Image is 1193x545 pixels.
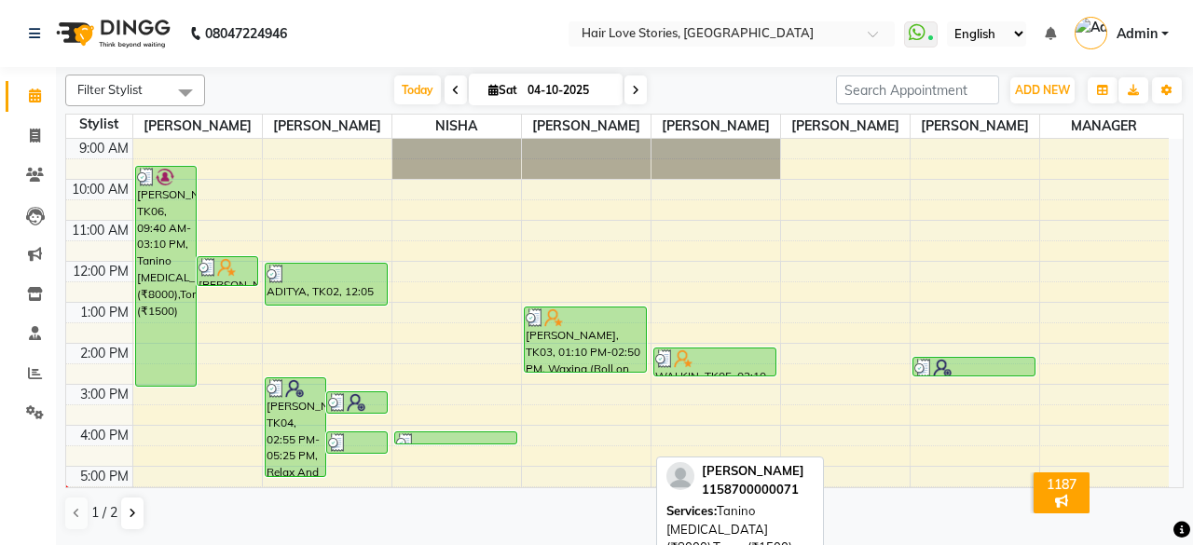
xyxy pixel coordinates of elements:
[1015,83,1070,97] span: ADD NEW
[327,392,387,413] div: [PERSON_NAME], TK07, 03:15 PM-03:50 PM, Hair Cut - Senior Stylist ([DEMOGRAPHIC_DATA]) (₹800)
[781,115,910,138] span: [PERSON_NAME]
[76,426,132,445] div: 4:00 PM
[68,221,132,240] div: 11:00 AM
[48,7,175,60] img: logo
[205,7,287,60] b: 08047224946
[913,358,1035,375] div: [PERSON_NAME], TK04, 02:25 PM-02:55 PM, Relax And Unwind- Foot Massage (Half An Hour) (₹800)
[66,115,132,134] div: Stylist
[76,385,132,404] div: 3:00 PM
[263,115,391,138] span: [PERSON_NAME]
[327,432,387,453] div: ADITYA, TK09, 04:15 PM-04:50 PM, Hair Cut - Stylist ([DEMOGRAPHIC_DATA]) (₹600)
[522,115,651,138] span: [PERSON_NAME]
[266,378,325,476] div: [PERSON_NAME], TK04, 02:55 PM-05:25 PM, Relax And Unwind -Scalp Massage (Half An Hour) (₹800),Tec...
[1037,476,1086,493] div: 1187
[1075,17,1107,49] img: Admin
[75,139,132,158] div: 9:00 AM
[136,167,196,386] div: [PERSON_NAME], TK06, 09:40 AM-03:10 PM, Tanino [MEDICAL_DATA] (₹8000),Toner (₹1500)
[395,432,517,443] div: [PERSON_NAME], TK08, 04:15 PM-04:25 PM, Peel Wax - Upper Lips (₹150)
[91,503,117,523] span: 1 / 2
[394,75,441,104] span: Today
[76,344,132,363] div: 2:00 PM
[522,76,615,104] input: 2025-10-04
[76,303,132,322] div: 1:00 PM
[836,75,999,104] input: Search Appointment
[392,115,521,138] span: NISHA
[266,264,388,305] div: ADITYA, TK02, 12:05 PM-01:10 PM, Hair Cut - Senior Stylist ([DEMOGRAPHIC_DATA]) (₹800),Men [PERSO...
[702,481,804,499] div: 1158700000071
[666,462,694,490] img: profile
[525,307,647,372] div: [PERSON_NAME], TK03, 01:10 PM-02:50 PM, Waxing (Roll on Wax) - Full Arms ([DEMOGRAPHIC_DATA]) (₹7...
[1040,115,1170,138] span: MANAGER
[198,257,257,285] div: [PERSON_NAME], TK01, 11:55 AM-12:40 PM, Hair Styling - Hair Wash And Paddle Dry ([DEMOGRAPHIC_DAT...
[69,262,132,281] div: 12:00 PM
[1010,77,1075,103] button: ADD NEW
[133,115,262,138] span: [PERSON_NAME]
[1117,24,1158,44] span: Admin
[666,503,717,518] span: Services:
[68,180,132,199] div: 10:00 AM
[654,348,776,375] div: WALKIN, TK05, 02:10 PM-02:55 PM, Hair Styling - Hair Wash And Paddle Dry ([DEMOGRAPHIC_DATA]) (₹700)
[911,115,1039,138] span: [PERSON_NAME]
[484,83,522,97] span: Sat
[76,467,132,486] div: 5:00 PM
[651,115,780,138] span: [PERSON_NAME]
[702,463,804,478] span: [PERSON_NAME]
[77,82,143,97] span: Filter Stylist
